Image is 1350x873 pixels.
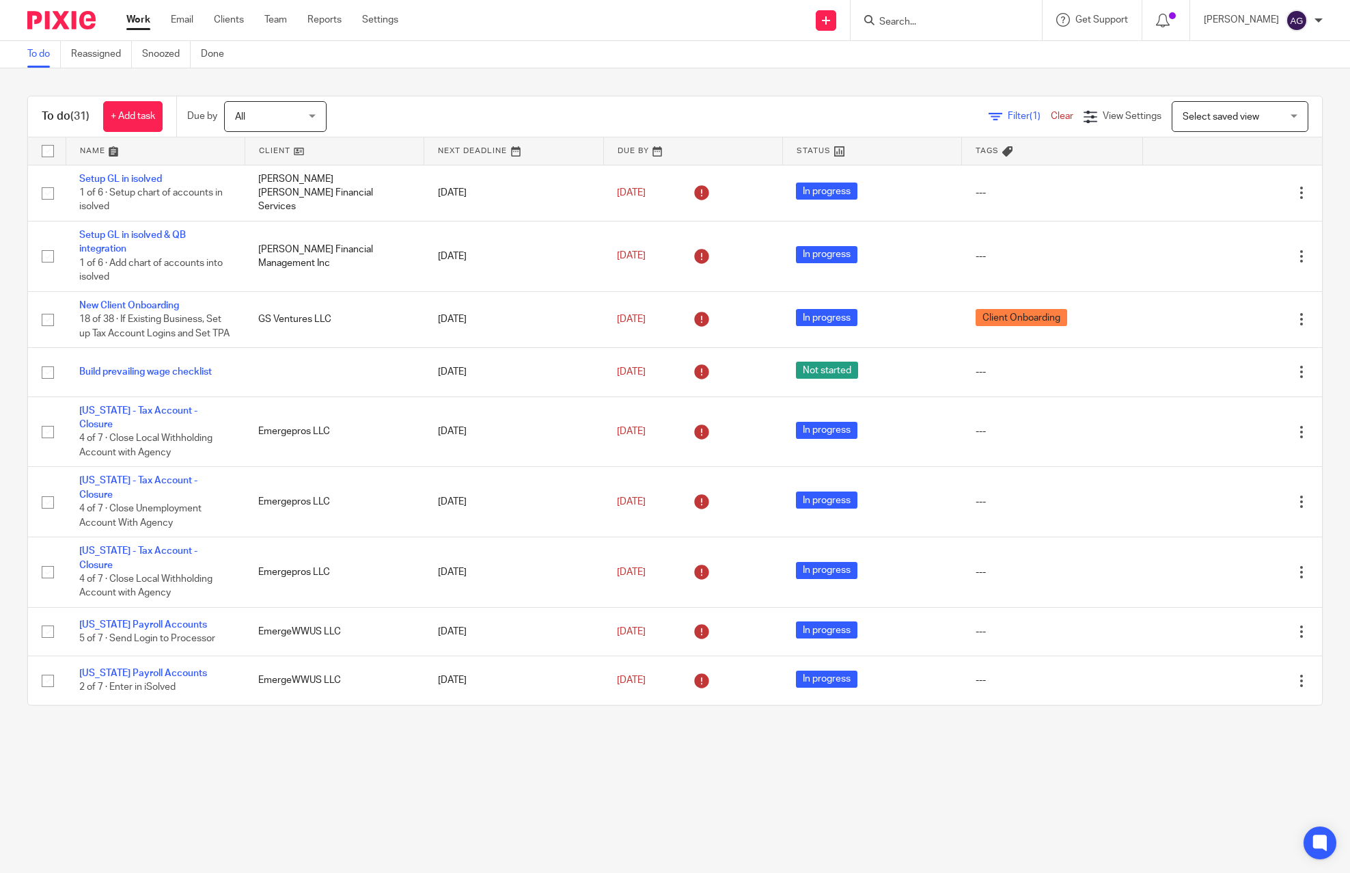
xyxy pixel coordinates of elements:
div: --- [976,625,1129,639]
td: [DATE] [424,397,603,467]
span: In progress [796,422,857,439]
td: [DATE] [424,221,603,291]
a: Team [264,13,287,27]
a: Build prevailing wage checklist [79,367,212,377]
div: --- [976,495,1129,509]
td: Emergepros LLC [245,537,424,608]
span: Filter [1008,111,1051,121]
span: 18 of 38 · If Existing Business, Set up Tax Account Logins and Set TPA [79,314,230,338]
td: [DATE] [424,537,603,608]
td: [DATE] [424,165,603,221]
td: [DATE] [424,291,603,347]
span: (1) [1030,111,1041,121]
span: 1 of 6 · Add chart of accounts into isolved [79,258,223,282]
span: [DATE] [617,427,646,436]
span: [DATE] [617,367,646,377]
span: 4 of 7 · Close Unemployment Account With Agency [79,504,202,528]
a: [US_STATE] - Tax Account - Closure [79,546,197,569]
td: [DATE] [424,348,603,397]
input: Search [878,16,1001,29]
a: Reports [307,13,342,27]
td: [DATE] [424,467,603,537]
td: Emergepros LLC [245,397,424,467]
a: Setup GL in isolved [79,174,162,184]
span: 2 of 7 · Enter in iSolved [79,683,176,693]
td: [PERSON_NAME] [PERSON_NAME] Financial Services [245,165,424,221]
td: EmergeWWUS LLC [245,607,424,656]
span: In progress [796,562,857,579]
span: Client Onboarding [976,309,1067,326]
img: svg%3E [1286,10,1308,31]
p: [PERSON_NAME] [1204,13,1279,27]
td: [PERSON_NAME] Financial Management Inc [245,221,424,291]
td: [DATE] [424,607,603,656]
span: [DATE] [617,627,646,636]
span: Not started [796,362,858,379]
div: --- [976,565,1129,579]
a: Setup GL in isolved & QB integration [79,230,186,254]
a: [US_STATE] - Tax Account - Closure [79,406,197,429]
div: --- [976,365,1129,379]
a: Clients [214,13,244,27]
a: Reassigned [71,41,132,68]
span: 1 of 6 · Setup chart of accounts in isolved [79,188,223,212]
span: In progress [796,246,857,263]
p: Due by [187,109,217,123]
span: [DATE] [617,675,646,685]
a: Done [201,41,234,68]
td: Emergepros LLC [245,467,424,537]
a: Clear [1051,111,1073,121]
td: GS Ventures LLC [245,291,424,347]
span: In progress [796,309,857,326]
a: Work [126,13,150,27]
img: Pixie [27,11,96,29]
a: + Add task [103,101,163,132]
a: [US_STATE] - Tax Account - Closure [79,476,197,499]
a: Settings [362,13,398,27]
span: [DATE] [617,252,646,261]
td: EmergeWWUS LLC [245,656,424,705]
span: In progress [796,183,857,200]
span: In progress [796,621,857,639]
h1: To do [42,109,89,124]
span: All [235,112,245,122]
a: [US_STATE] Payroll Accounts [79,669,207,678]
span: Select saved view [1183,112,1259,122]
span: (31) [70,111,89,122]
span: [DATE] [617,188,646,198]
span: 4 of 7 · Close Local Withholding Account with Agency [79,434,212,458]
span: In progress [796,671,857,688]
td: [DATE] [424,656,603,705]
span: Get Support [1075,15,1128,25]
a: Snoozed [142,41,191,68]
span: [DATE] [617,567,646,577]
div: --- [976,250,1129,263]
span: 5 of 7 · Send Login to Processor [79,634,215,643]
span: In progress [796,492,857,509]
div: --- [976,673,1129,687]
a: Email [171,13,193,27]
a: To do [27,41,61,68]
div: --- [976,425,1129,438]
a: [US_STATE] Payroll Accounts [79,620,207,630]
span: [DATE] [617,314,646,324]
span: [DATE] [617,497,646,507]
span: 4 of 7 · Close Local Withholding Account with Agency [79,574,212,598]
a: New Client Onboarding [79,301,179,310]
span: Tags [976,147,999,155]
div: --- [976,186,1129,200]
span: View Settings [1103,111,1161,121]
